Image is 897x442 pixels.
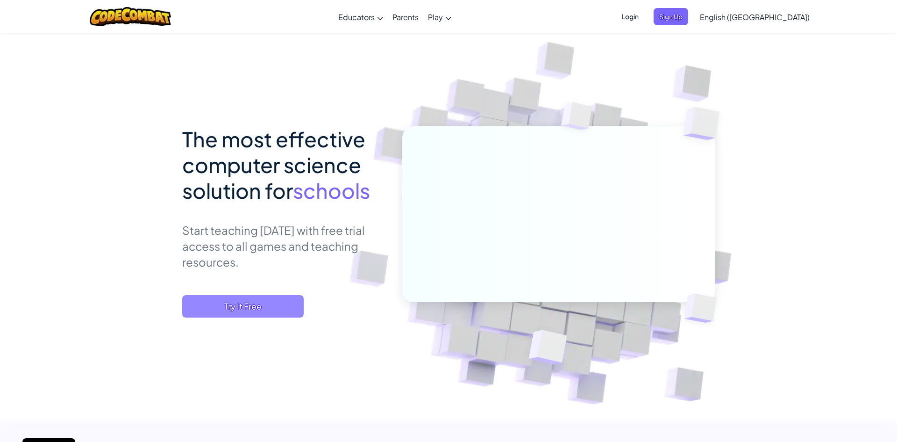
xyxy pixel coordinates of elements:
[293,177,370,203] span: schools
[616,8,644,25] button: Login
[338,12,375,22] span: Educators
[423,4,456,29] a: Play
[506,310,590,388] img: Overlap cubes
[654,8,688,25] button: Sign Up
[700,12,810,22] span: English ([GEOGRAPHIC_DATA])
[90,7,171,26] img: CodeCombat logo
[182,295,304,318] button: Try It Free
[182,126,365,203] span: The most effective computer science solution for
[428,12,443,22] span: Play
[182,222,388,270] p: Start teaching [DATE] with free trial access to all games and teaching resources.
[388,4,423,29] a: Parents
[544,84,611,153] img: Overlap cubes
[665,84,746,163] img: Overlap cubes
[669,274,739,342] img: Overlap cubes
[695,4,814,29] a: English ([GEOGRAPHIC_DATA])
[334,4,388,29] a: Educators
